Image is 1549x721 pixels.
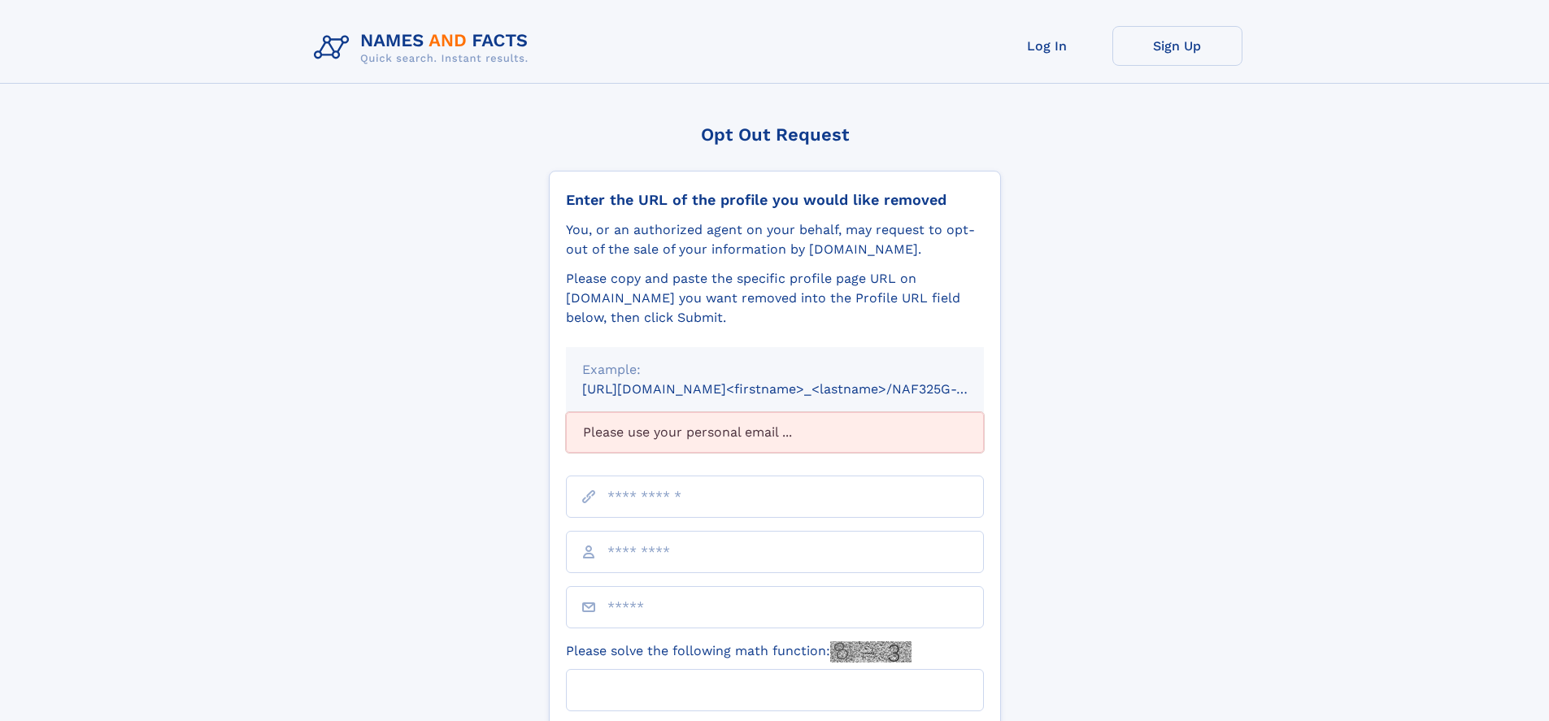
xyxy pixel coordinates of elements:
div: Please copy and paste the specific profile page URL on [DOMAIN_NAME] you want removed into the Pr... [566,269,984,328]
div: You, or an authorized agent on your behalf, may request to opt-out of the sale of your informatio... [566,220,984,259]
div: Enter the URL of the profile you would like removed [566,191,984,209]
img: Logo Names and Facts [307,26,542,70]
div: Opt Out Request [549,124,1001,145]
small: [URL][DOMAIN_NAME]<firstname>_<lastname>/NAF325G-xxxxxxxx [582,381,1015,397]
label: Please solve the following math function: [566,641,912,662]
a: Sign Up [1112,26,1242,66]
a: Log In [982,26,1112,66]
div: Example: [582,360,968,380]
div: Please use your personal email ... [566,412,984,453]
